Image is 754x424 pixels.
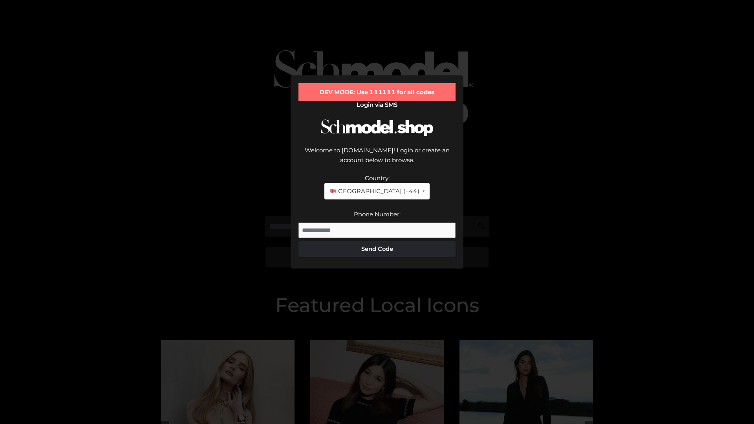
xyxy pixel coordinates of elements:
label: Phone Number: [354,210,401,218]
label: Country: [365,174,390,182]
button: Send Code [298,241,456,257]
div: DEV MODE: Use 111111 for all codes [298,83,456,101]
h2: Login via SMS [298,101,456,108]
span: [GEOGRAPHIC_DATA] (+44) [329,186,419,196]
img: Schmodel Logo [318,112,436,143]
img: 🇬🇧 [330,188,336,194]
div: Welcome to [DOMAIN_NAME]! Login or create an account below to browse. [298,145,456,173]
